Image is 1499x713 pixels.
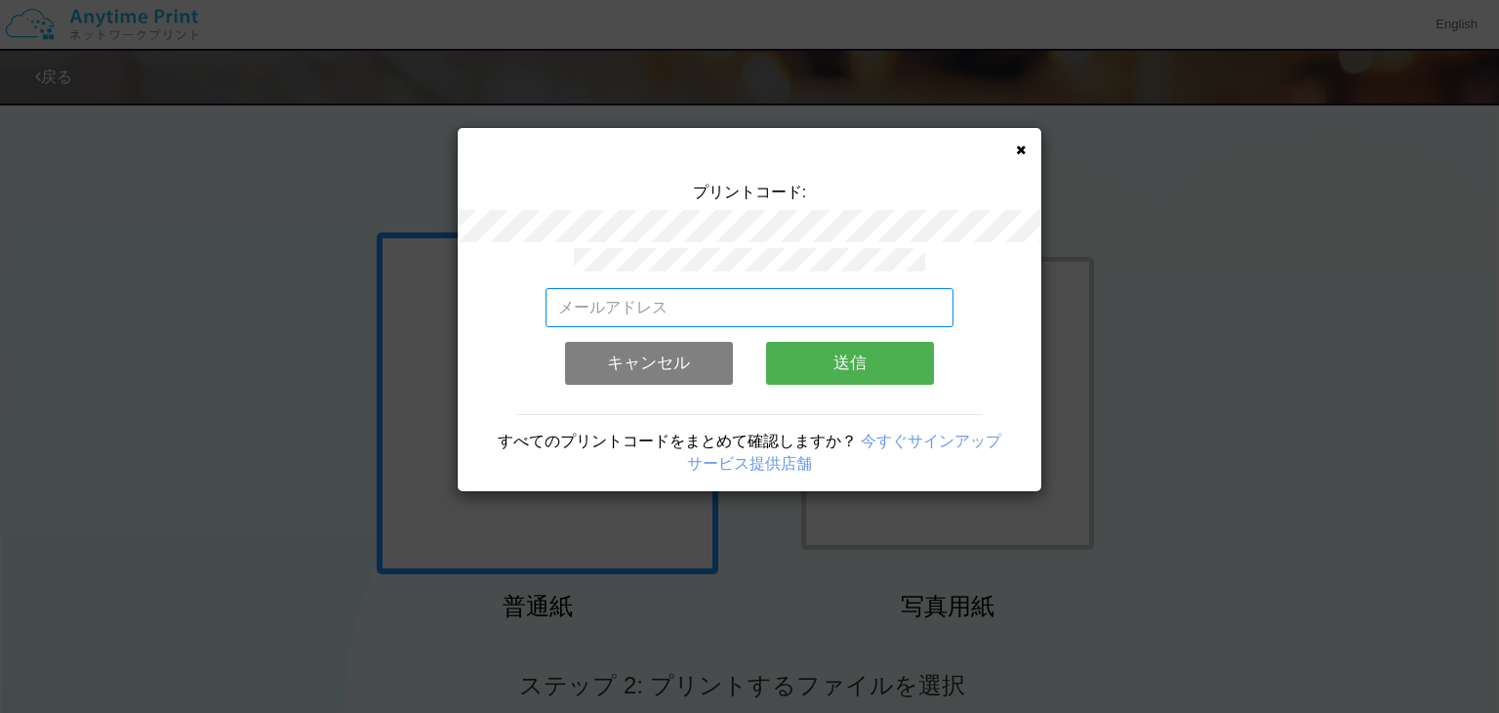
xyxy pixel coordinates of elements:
span: プリントコード: [693,184,806,200]
a: サービス提供店舗 [687,455,812,472]
a: 今すぐサインアップ [861,433,1001,449]
input: メールアドレス [546,288,954,327]
button: 送信 [766,342,934,385]
button: キャンセル [565,342,733,385]
span: すべてのプリントコードをまとめて確認しますか？ [498,433,857,449]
